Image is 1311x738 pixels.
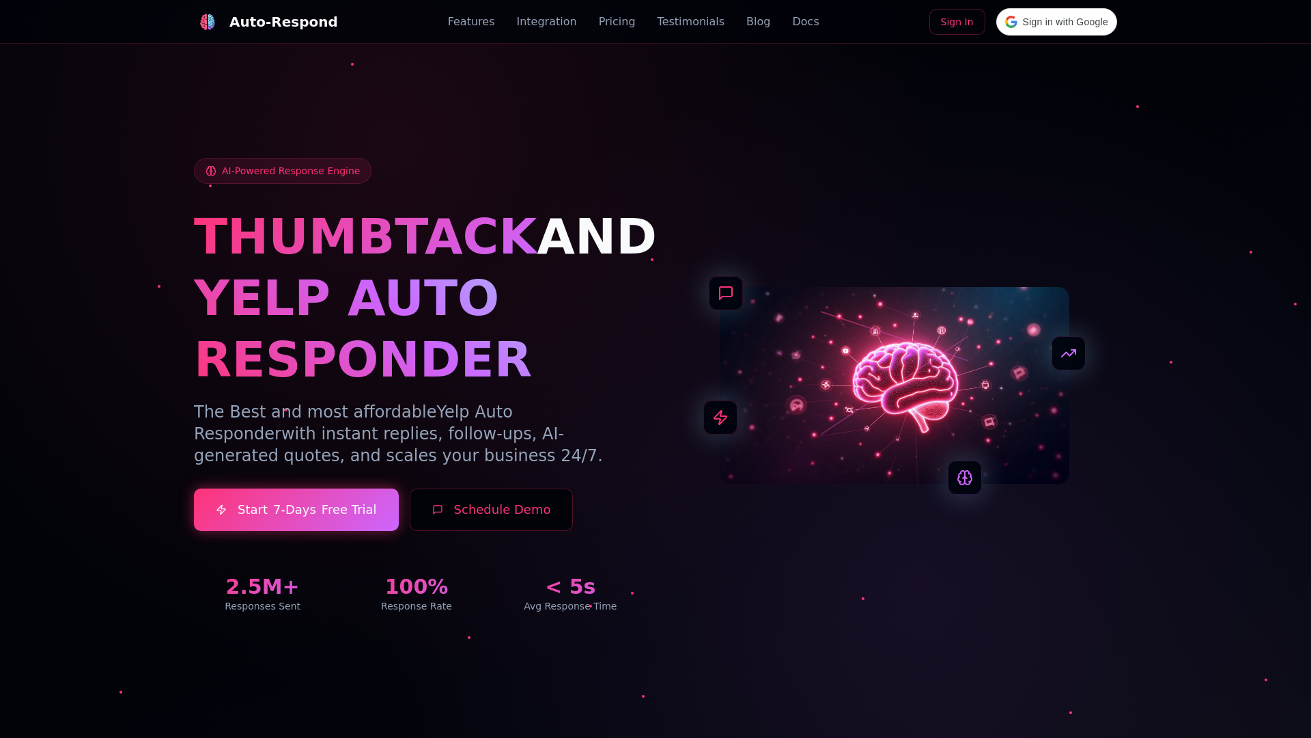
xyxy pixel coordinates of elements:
span: AI-Powered Response Engine [222,164,360,178]
span: 7-Days [273,500,316,519]
span: THUMBTACK [194,208,537,265]
span: Yelp Auto Responder [194,402,513,443]
div: 100% [348,575,485,599]
img: logo.svg [199,14,216,30]
span: AND [537,208,657,265]
div: Avg Response Time [502,599,639,613]
div: Response Rate [348,599,485,613]
div: Sign in with Google [996,8,1117,36]
div: 2.5M+ [194,575,331,599]
h1: YELP AUTO RESPONDER [194,267,639,390]
span: Sign in with Google [1023,15,1108,29]
button: Schedule Demo [410,489,574,531]
a: Start7-DaysFree Trial [194,489,399,531]
a: Integration [516,14,576,30]
a: Testimonials [658,14,725,30]
a: Sign In [929,9,985,35]
div: Auto-Respond [229,12,338,31]
a: Docs [792,14,819,30]
div: < 5s [502,575,639,599]
img: AI Neural Network Brain [720,287,1069,484]
a: Blog [746,14,770,30]
p: The Best and most affordable with instant replies, follow-ups, AI-generated quotes, and scales yo... [194,401,639,467]
a: Pricing [599,14,636,30]
a: Features [448,14,495,30]
a: Auto-Respond [194,8,338,36]
div: Responses Sent [194,599,331,613]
